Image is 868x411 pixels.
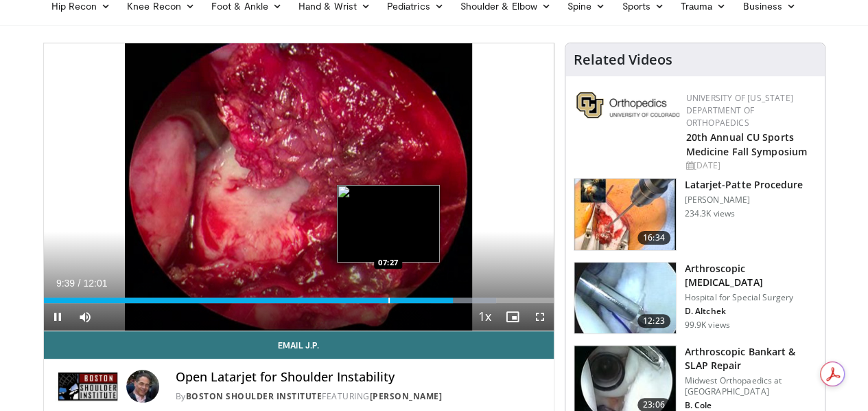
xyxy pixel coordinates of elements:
img: 10039_3.png.150x105_q85_crop-smart_upscale.jpg [574,263,676,334]
button: Pause [44,303,71,331]
img: image.jpeg [337,185,440,263]
img: Boston Shoulder Institute [55,370,121,403]
a: Boston Shoulder Institute [186,390,322,402]
span: 9:39 [56,278,75,289]
p: 234.3K views [685,208,735,219]
span: 16:34 [637,231,670,245]
img: Avatar [126,370,159,403]
a: 20th Annual CU Sports Medicine Fall Symposium [686,131,807,158]
p: 99.9K views [685,320,730,331]
a: University of [US_STATE] Department of Orthopaedics [686,92,793,129]
span: 12:01 [83,278,107,289]
span: 12:23 [637,314,670,328]
button: Enable picture-in-picture mode [499,303,526,331]
button: Playback Rate [471,303,499,331]
div: [DATE] [686,159,814,172]
button: Fullscreen [526,303,554,331]
a: 12:23 Arthroscopic [MEDICAL_DATA] Hospital for Special Surgery D. Altchek 99.9K views [574,262,817,335]
a: 16:34 Latarjet-Patte Procedure [PERSON_NAME] 234.3K views [574,178,817,251]
p: Midwest Orthopaedics at [GEOGRAPHIC_DATA] [685,375,817,397]
span: / [78,278,81,289]
p: D. Altchek [685,306,817,317]
img: 617583_3.png.150x105_q85_crop-smart_upscale.jpg [574,179,676,250]
video-js: Video Player [44,43,554,331]
a: [PERSON_NAME] [370,390,443,402]
h3: Latarjet-Patte Procedure [685,178,803,192]
img: 355603a8-37da-49b6-856f-e00d7e9307d3.png.150x105_q85_autocrop_double_scale_upscale_version-0.2.png [576,92,679,118]
button: Mute [71,303,99,331]
p: B. Cole [685,400,817,411]
a: Email J.P. [44,331,554,359]
div: By FEATURING [176,390,543,403]
h3: Arthroscopic Bankart & SLAP Repair [685,345,817,373]
h4: Open Latarjet for Shoulder Instability [176,370,543,385]
p: Hospital for Special Surgery [685,292,817,303]
h4: Related Videos [574,52,672,68]
p: [PERSON_NAME] [685,195,803,205]
h3: Arthroscopic [MEDICAL_DATA] [685,262,817,289]
div: Progress Bar [44,298,554,303]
